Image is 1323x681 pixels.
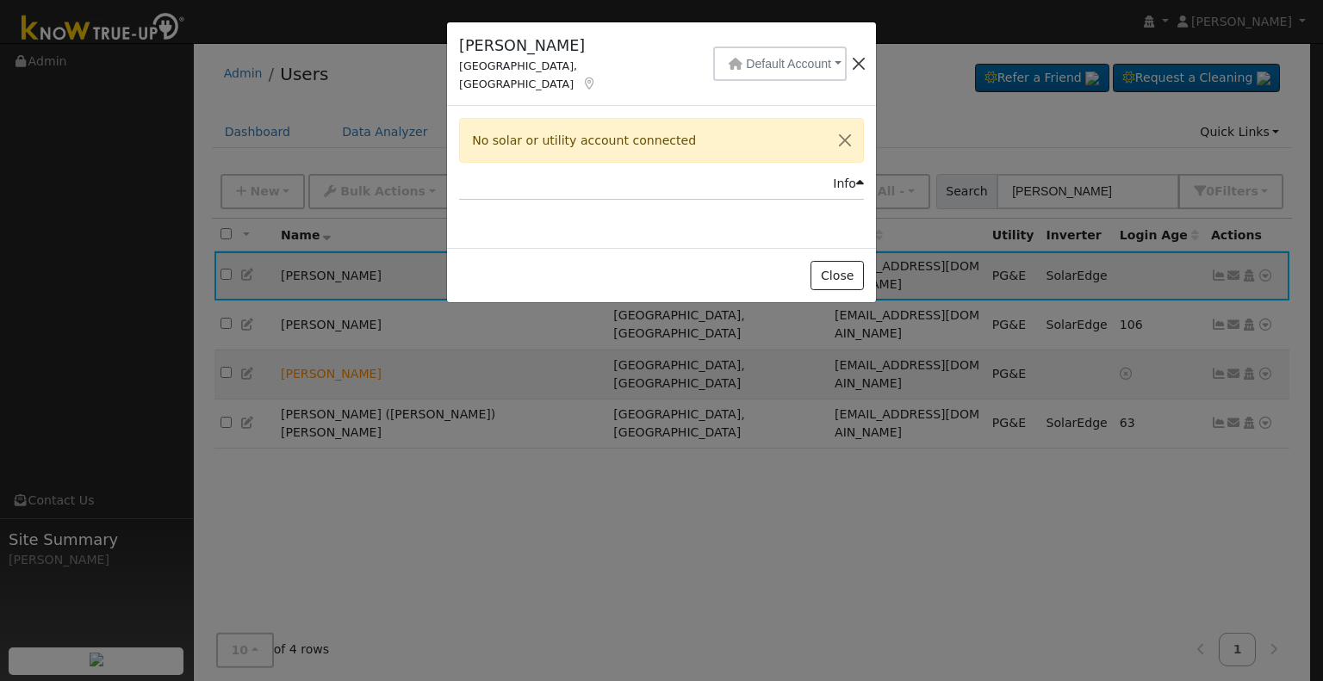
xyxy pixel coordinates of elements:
button: Close [811,261,863,290]
a: Map [582,77,598,90]
div: No solar or utility account connected [459,118,864,162]
span: [GEOGRAPHIC_DATA], [GEOGRAPHIC_DATA] [459,59,577,90]
span: Default Account [746,57,831,71]
div: Info [833,175,864,193]
button: Close [827,119,863,161]
h5: [PERSON_NAME] [459,34,687,57]
button: Default Account [713,46,847,81]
